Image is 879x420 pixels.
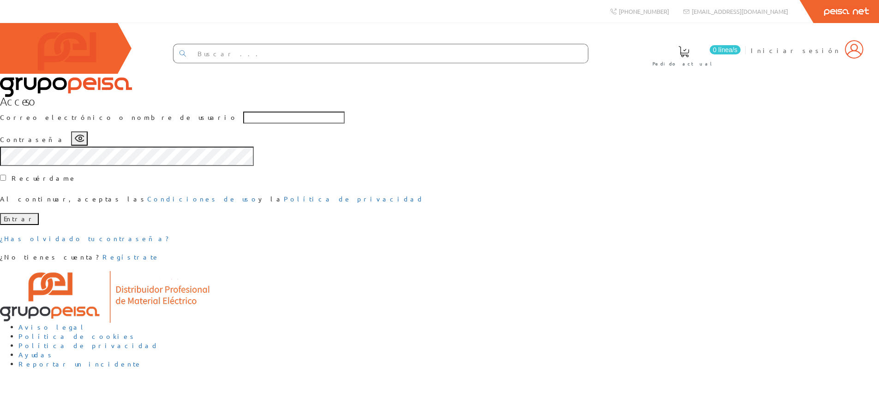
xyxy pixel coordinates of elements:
[102,253,160,261] a: Regístrate
[18,332,137,340] a: Política de cookies
[147,195,258,203] a: Condiciones de uso
[18,360,142,368] a: Reportar un incidente
[284,195,424,203] a: Política de privacidad
[751,38,863,47] a: Iniciar sesión
[18,323,87,331] a: Aviso legal
[692,7,788,15] span: [EMAIL_ADDRESS][DOMAIN_NAME]
[18,341,159,349] a: Política de privacidad
[12,174,77,183] label: Recuérdame
[619,7,669,15] span: [PHONE_NUMBER]
[191,44,588,63] input: Buscar ...
[652,59,715,68] span: Pedido actual
[710,45,741,54] span: 0 línea/s
[18,350,54,359] a: Ayudas
[751,46,840,55] span: Iniciar sesión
